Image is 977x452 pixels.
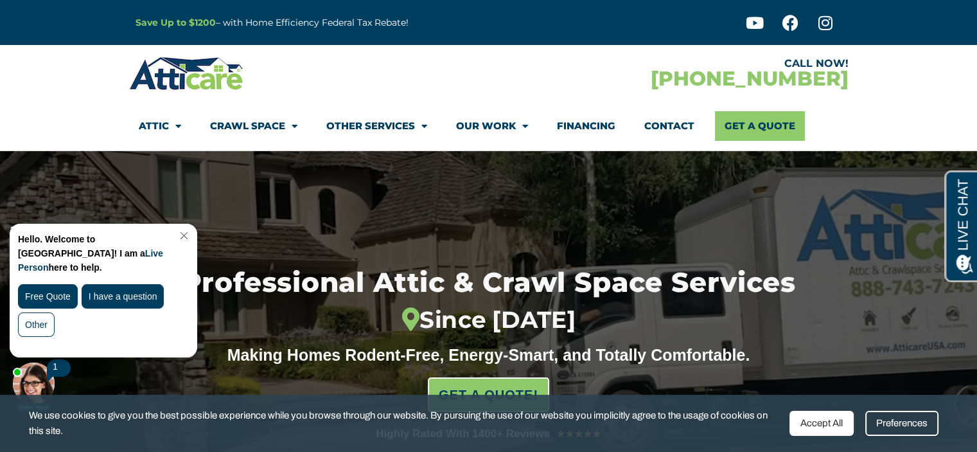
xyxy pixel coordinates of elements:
[210,111,297,141] a: Crawl Space
[865,411,938,436] div: Preferences
[29,408,780,439] span: We use cookies to give you the best possible experience while you browse through our website. By ...
[456,111,528,141] a: Our Work
[31,10,103,26] span: Opens a chat window
[139,111,839,141] nav: Menu
[557,111,615,141] a: Financing
[789,411,854,436] div: Accept All
[6,221,212,413] iframe: Chat Invitation
[139,111,181,141] a: Attic
[644,111,694,141] a: Contact
[439,382,538,408] span: GET A QUOTE!
[119,269,858,334] h1: Professional Attic & Crawl Space Services
[136,15,552,30] p: – with Home Efficiency Federal Tax Rebate!
[428,377,549,412] a: GET A QUOTE!
[715,111,805,141] a: Get A Quote
[136,17,216,28] a: Save Up to $1200
[326,111,427,141] a: Other Services
[203,345,775,365] div: Making Homes Rodent-Free, Energy-Smart, and Totally Comfortable.
[119,307,858,334] div: Since [DATE]
[489,59,849,69] div: CALL NOW!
